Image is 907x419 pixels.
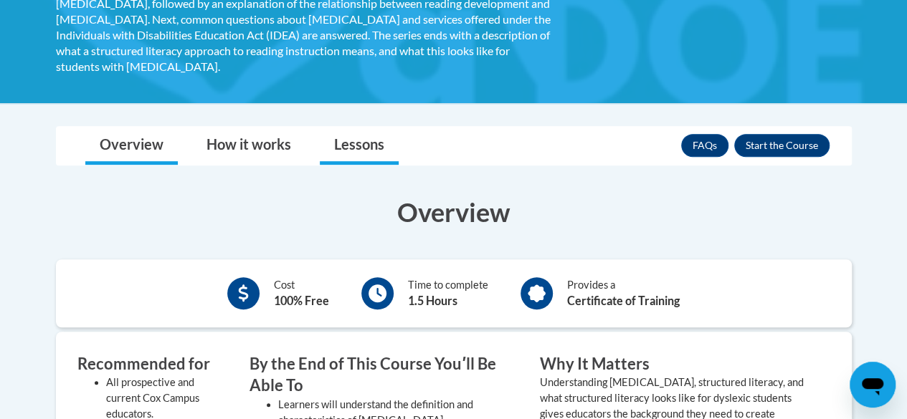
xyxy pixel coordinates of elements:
b: 100% Free [274,294,329,307]
div: Provides a [567,277,680,309]
iframe: Button to launch messaging window [850,362,896,408]
a: FAQs [681,134,728,157]
div: Cost [274,277,329,309]
a: Lessons [320,127,399,165]
b: 1.5 Hours [408,294,457,307]
h3: Why It Matters [540,353,809,375]
b: Certificate of Training [567,294,680,307]
div: Time to complete [408,277,488,309]
h3: Recommended for [77,353,228,375]
button: Enroll [734,134,830,157]
a: Overview [85,127,178,165]
a: How it works [192,127,305,165]
h3: Overview [56,194,852,230]
h3: By the End of This Course Youʹll Be Able To [250,353,518,398]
